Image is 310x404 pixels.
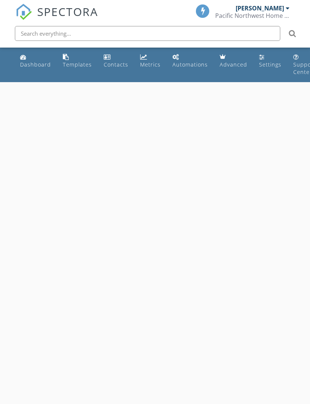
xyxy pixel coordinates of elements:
a: Automations (Basic) [169,51,211,72]
div: Advanced [220,61,247,68]
div: Templates [63,61,92,68]
div: Metrics [140,61,161,68]
div: Automations [172,61,208,68]
a: Advanced [217,51,250,72]
div: [PERSON_NAME] [236,4,284,12]
a: Dashboard [17,51,54,72]
input: Search everything... [15,26,280,41]
a: Metrics [137,51,164,72]
a: Contacts [101,51,131,72]
span: SPECTORA [37,4,98,19]
div: Settings [259,61,281,68]
a: Settings [256,51,284,72]
div: Pacific Northwest Home Inspections LLC [215,12,290,19]
a: SPECTORA [16,10,98,26]
a: Templates [60,51,95,72]
div: Contacts [104,61,128,68]
div: Dashboard [20,61,51,68]
img: The Best Home Inspection Software - Spectora [16,4,32,20]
